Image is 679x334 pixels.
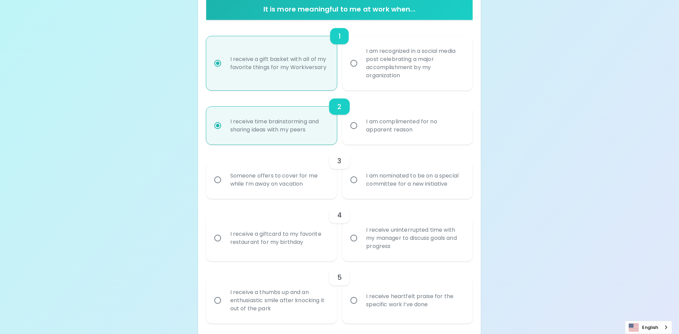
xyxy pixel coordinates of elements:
h6: 3 [337,155,341,166]
a: English [625,321,672,334]
div: choice-group-check [206,199,473,261]
div: I receive uninterrupted time with my manager to discuss goals and progress [361,218,469,258]
div: Someone offers to cover for me while I’m away on vacation [225,164,333,196]
h6: 5 [337,272,342,283]
div: I receive heartfelt praise for the specific work I’ve done [361,284,469,317]
div: choice-group-check [206,90,473,145]
div: I receive a giftcard to my favorite restaurant for my birthday [225,222,333,254]
div: Language [625,321,672,334]
div: I receive time brainstorming and sharing ideas with my peers [225,109,333,142]
div: choice-group-check [206,145,473,199]
h6: 2 [337,101,341,112]
div: choice-group-check [206,20,473,90]
div: I am nominated to be on a special committee for a new initiative [361,164,469,196]
h6: 4 [337,210,342,221]
h6: 1 [338,31,341,42]
div: I am complimented for no apparent reason [361,109,469,142]
div: choice-group-check [206,261,473,323]
h6: It is more meaningful to me at work when... [209,4,470,15]
div: I receive a gift basket with all of my favorite things for my Workiversary [225,47,333,80]
div: I am recognized in a social media post celebrating a major accomplishment by my organization [361,39,469,88]
aside: Language selected: English [625,321,672,334]
div: I receive a thumbs up and an enthusiastic smile after knocking it out of the park [225,280,333,321]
